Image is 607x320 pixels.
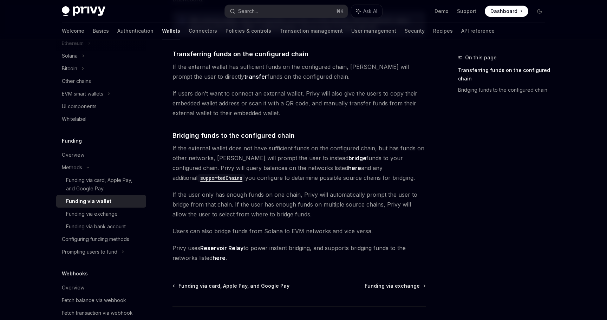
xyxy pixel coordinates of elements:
[56,113,146,125] a: Whitelabel
[62,309,133,317] div: Fetch transaction via webhook
[62,77,91,85] div: Other chains
[172,62,426,81] span: If the external wallet has sufficient funds on the configured chain, [PERSON_NAME] will prompt th...
[62,151,84,159] div: Overview
[66,210,118,218] div: Funding via exchange
[62,137,82,145] h5: Funding
[225,5,348,18] button: Search...⌘K
[465,53,497,62] span: On this page
[62,90,103,98] div: EVM smart wallets
[56,149,146,161] a: Overview
[534,6,545,17] button: Toggle dark mode
[56,233,146,246] a: Configuring funding methods
[172,190,426,219] span: If the user only has enough funds on one chain, Privy will automatically prompt the user to bridg...
[56,281,146,294] a: Overview
[56,75,146,87] a: Other chains
[62,163,82,172] div: Methods
[62,22,84,39] a: Welcome
[62,6,105,16] img: dark logo
[56,294,146,307] a: Fetch balance via webhook
[172,49,308,59] span: Transferring funds on the configured chain
[66,222,126,231] div: Funding via bank account
[405,22,425,39] a: Security
[62,235,129,243] div: Configuring funding methods
[365,282,425,289] a: Funding via exchange
[365,282,420,289] span: Funding via exchange
[62,269,88,278] h5: Webhooks
[62,283,84,292] div: Overview
[66,197,111,205] div: Funding via wallet
[162,22,180,39] a: Wallets
[62,52,78,60] div: Solana
[178,282,289,289] span: Funding via card, Apple Pay, and Google Pay
[433,22,453,39] a: Recipes
[348,164,361,172] a: here
[244,73,267,80] strong: transfer
[93,22,109,39] a: Basics
[62,248,117,256] div: Prompting users to fund
[280,22,343,39] a: Transaction management
[351,22,396,39] a: User management
[56,100,146,113] a: UI components
[461,22,495,39] a: API reference
[56,208,146,220] a: Funding via exchange
[62,64,77,73] div: Bitcoin
[197,174,245,182] code: supportedChains
[351,5,382,18] button: Ask AI
[457,8,476,15] a: Support
[172,143,426,183] span: If the external wallet does not have sufficient funds on the configured chain, but has funds on o...
[56,220,146,233] a: Funding via bank account
[117,22,154,39] a: Authentication
[485,6,528,17] a: Dashboard
[62,115,86,123] div: Whitelabel
[238,7,258,15] div: Search...
[56,195,146,208] a: Funding via wallet
[200,244,243,252] a: Reservoir Relay
[172,131,295,140] span: Bridging funds to the configured chain
[458,84,551,96] a: Bridging funds to the configured chain
[66,176,142,193] div: Funding via card, Apple Pay, and Google Pay
[173,282,289,289] a: Funding via card, Apple Pay, and Google Pay
[336,8,344,14] span: ⌘ K
[56,307,146,319] a: Fetch transaction via webhook
[348,155,366,162] strong: bridge
[172,243,426,263] span: Privy uses to power instant bridging, and supports bridging funds to the networks listed .
[172,226,426,236] span: Users can also bridge funds from Solana to EVM networks and vice versa.
[172,89,426,118] span: If users don’t want to connect an external wallet, Privy will also give the users to copy their e...
[56,174,146,195] a: Funding via card, Apple Pay, and Google Pay
[435,8,449,15] a: Demo
[189,22,217,39] a: Connectors
[490,8,517,15] span: Dashboard
[226,22,271,39] a: Policies & controls
[458,65,551,84] a: Transferring funds on the configured chain
[62,102,97,111] div: UI components
[363,8,377,15] span: Ask AI
[213,254,226,262] a: here
[62,296,126,305] div: Fetch balance via webhook
[197,174,245,181] a: supportedChains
